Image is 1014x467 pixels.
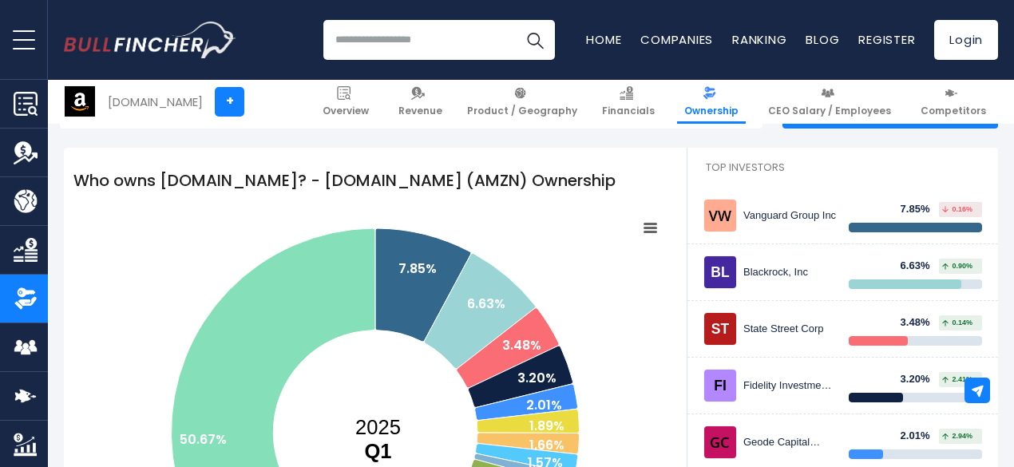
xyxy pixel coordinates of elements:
[768,105,891,117] span: CEO Salary / Employees
[602,105,655,117] span: Financials
[942,376,972,383] span: 2.41%
[398,259,437,278] text: 7.85%
[108,93,203,111] div: [DOMAIN_NAME]
[517,369,557,387] text: 3.20%
[921,105,986,117] span: Competitors
[901,429,940,443] div: 2.01%
[460,80,584,124] a: Product / Geography
[677,80,746,124] a: Ownership
[515,20,555,60] button: Search
[901,373,940,386] div: 3.20%
[913,80,993,124] a: Competitors
[743,379,837,393] div: Fidelity Investments (FMR)
[526,396,562,414] text: 2.01%
[901,259,940,273] div: 6.63%
[942,433,972,440] span: 2.94%
[743,436,837,449] div: Geode Capital Management, LLC
[467,105,577,117] span: Product / Geography
[529,436,564,454] text: 1.66%
[529,417,564,435] text: 1.89%
[942,319,972,327] span: 0.14%
[64,22,236,58] img: Bullfincher logo
[65,86,95,117] img: AMZN logo
[355,416,401,462] text: 2025
[942,263,972,270] span: 0.90%
[586,31,621,48] a: Home
[684,105,739,117] span: Ownership
[761,80,898,124] a: CEO Salary / Employees
[391,80,450,124] a: Revenue
[364,440,391,462] tspan: Q1
[14,287,38,311] img: Ownership
[743,209,837,223] div: Vanguard Group Inc
[180,430,227,449] text: 50.67%
[942,206,972,213] span: 0.16%
[64,22,236,58] a: Go to homepage
[687,148,998,188] h2: Top Investors
[901,316,940,330] div: 3.48%
[315,80,376,124] a: Overview
[467,295,505,313] text: 6.63%
[502,336,541,354] text: 3.48%
[743,266,837,279] div: Blackrock, Inc
[398,105,442,117] span: Revenue
[743,323,837,336] div: State Street Corp
[806,31,839,48] a: Blog
[595,80,662,124] a: Financials
[934,20,998,60] a: Login
[901,203,940,216] div: 7.85%
[323,105,369,117] span: Overview
[732,31,786,48] a: Ranking
[215,87,244,117] a: +
[64,159,687,202] h1: Who owns [DOMAIN_NAME]? - [DOMAIN_NAME] (AMZN) Ownership
[858,31,915,48] a: Register
[640,31,713,48] a: Companies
